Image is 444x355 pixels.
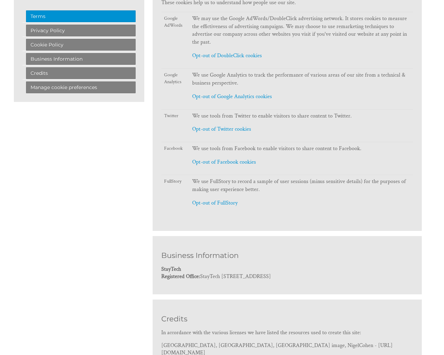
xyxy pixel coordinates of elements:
p: We may use the Google AdWords/DoubleClick advertising network. It stores cookies to measure the e... [192,15,410,46]
a: Opt-out of FullStory [192,199,238,207]
td: Google AdWords [161,12,189,68]
a: Cookie Policy [26,39,136,51]
a: Opt-out of Facebook cookies [192,158,256,166]
p: We use tools from Facebook to enable visitors to share content to Facebook. [192,145,410,153]
td: FullStory [161,175,189,215]
h2: Business Information [161,251,413,260]
a: Credits [26,67,136,79]
td: Twitter [161,109,189,142]
strong: StayTech [161,266,181,273]
a: Manage cookie preferences [26,81,136,93]
p: In accordance with the various licenses we have listed the resources used to create this site: [161,329,413,336]
h2: Credits [161,314,413,323]
p: We use Google Analytics to track the performance of various areas of our site from a technical & ... [192,71,410,87]
a: Business Information [26,53,136,65]
p: We use tools from Twitter to enable visitors to share content to Twitter. [192,112,410,120]
a: Terms [26,10,136,22]
a: Opt-out of Twitter cookies [192,125,251,133]
p: We use FullStory to record a sample of user sessions (minus sensitive details) for the purposes o... [192,178,410,194]
td: Google Analytics [161,69,189,110]
td: Facebook [161,142,189,175]
p: StayTech [STREET_ADDRESS] [161,266,413,280]
a: Opt-out of Google Analytics cookies [192,93,272,100]
strong: Registered Office: [161,273,200,280]
a: Privacy Policy [26,25,136,36]
a: Opt-out of DoubleClick cookies [192,52,262,59]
